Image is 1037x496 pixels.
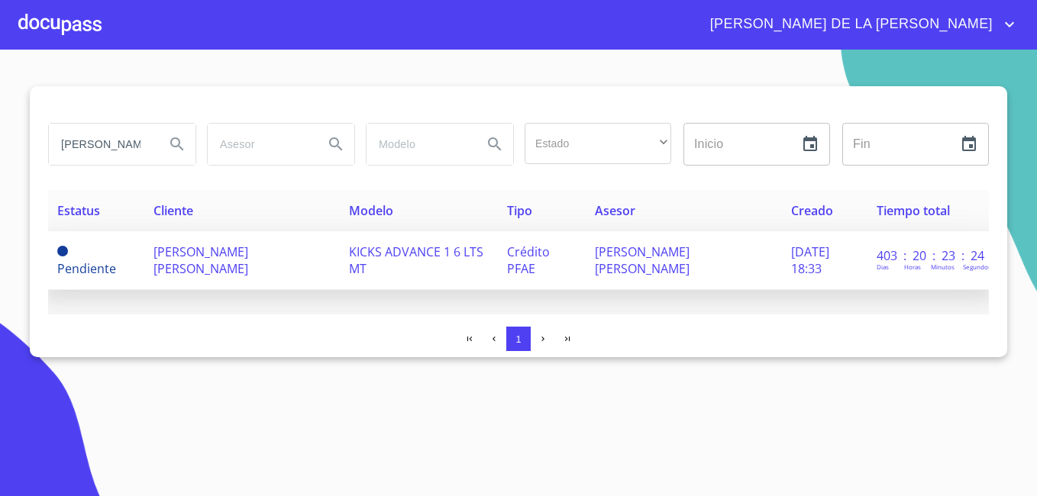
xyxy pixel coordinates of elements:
span: KICKS ADVANCE 1 6 LTS MT [349,243,483,277]
div: ​ [525,123,671,164]
span: Tipo [507,202,532,219]
button: 1 [506,327,531,351]
button: Search [477,126,513,163]
span: Tiempo total [877,202,950,219]
input: search [367,124,470,165]
span: [PERSON_NAME] [PERSON_NAME] [595,243,690,277]
button: account of current user [699,12,1019,37]
span: Modelo [349,202,393,219]
button: Search [159,126,195,163]
button: Search [318,126,354,163]
span: Pendiente [57,246,68,256]
span: Asesor [595,202,635,219]
span: [PERSON_NAME] [PERSON_NAME] [153,243,248,277]
span: Cliente [153,202,193,219]
span: Pendiente [57,260,116,277]
input: search [49,124,153,165]
span: Estatus [57,202,100,219]
p: Dias [877,262,889,271]
span: Crédito PFAE [507,243,550,277]
p: 403 : 20 : 23 : 24 [877,247,980,264]
p: Horas [904,262,921,271]
p: Segundos [963,262,991,271]
span: 1 [515,333,521,345]
span: [DATE] 18:33 [791,243,829,277]
input: search [208,124,312,165]
p: Minutos [931,262,955,271]
span: Creado [791,202,833,219]
span: [PERSON_NAME] DE LA [PERSON_NAME] [699,12,1000,37]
